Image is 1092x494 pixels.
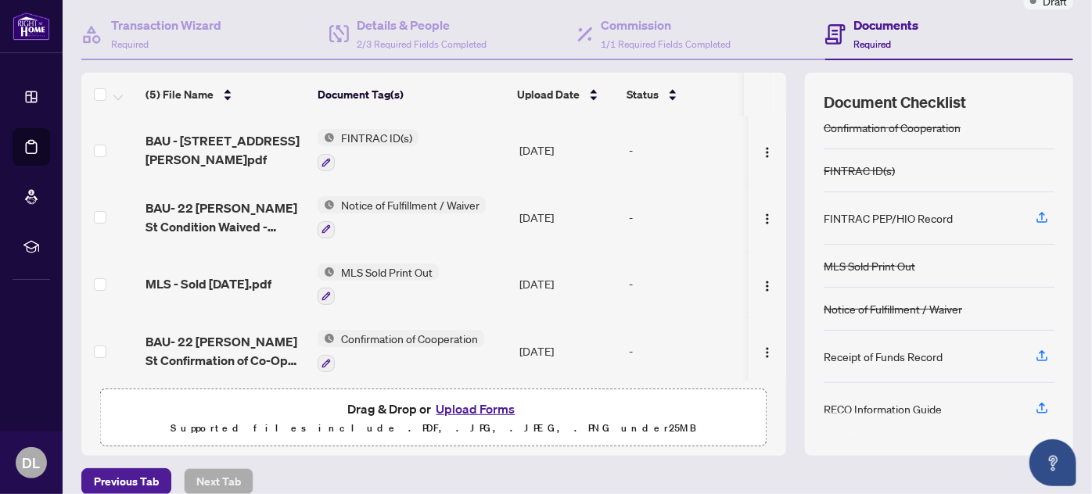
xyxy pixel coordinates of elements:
p: Supported files include .PDF, .JPG, .JPEG, .PNG under 25 MB [110,419,757,438]
div: Notice of Fulfillment / Waiver [824,300,962,317]
span: Drag & Drop or [347,399,519,419]
span: Notice of Fulfillment / Waiver [335,196,486,213]
img: Logo [761,213,774,225]
span: BAU- 22 [PERSON_NAME] St Condition Waived - SIGNED - FINAL.pdf [145,199,305,236]
div: RECO Information Guide [824,400,942,417]
span: Drag & Drop orUpload FormsSupported files include .PDF, .JPG, .JPEG, .PNG under25MB [101,389,767,447]
span: DL [23,452,41,474]
h4: Documents [853,16,918,34]
th: Upload Date [511,73,620,116]
td: [DATE] [513,184,623,251]
span: BAU- 22 [PERSON_NAME] St Confirmation of Co-Op SIGNED - FINAL.pdf [145,332,305,370]
img: Logo [761,346,774,359]
span: Upload Date [517,86,580,103]
div: - [629,209,749,226]
td: [DATE] [513,251,623,318]
span: BAU - [STREET_ADDRESS][PERSON_NAME]pdf [145,131,305,169]
button: Status IconConfirmation of Cooperation [318,330,484,372]
div: Confirmation of Cooperation [824,119,961,136]
span: Confirmation of Cooperation [335,330,484,347]
button: Upload Forms [431,399,519,419]
img: Status Icon [318,196,335,213]
button: Status IconFINTRAC ID(s) [318,129,418,171]
button: Open asap [1029,439,1076,486]
span: Previous Tab [94,469,159,494]
img: Status Icon [318,330,335,347]
div: - [629,275,749,292]
span: Required [853,38,891,50]
button: Logo [755,205,780,230]
h4: Details & People [357,16,487,34]
div: - [629,342,749,360]
img: Logo [761,280,774,292]
img: Status Icon [318,129,335,146]
button: Logo [755,138,780,163]
div: MLS Sold Print Out [824,257,915,274]
td: [DATE] [513,317,623,385]
button: Logo [755,338,780,363]
td: [DATE] [513,116,623,184]
button: Status IconNotice of Fulfillment / Waiver [318,196,486,238]
span: 1/1 Required Fields Completed [601,38,731,50]
img: Status Icon [318,263,335,281]
span: FINTRAC ID(s) [335,129,418,146]
div: FINTRAC PEP/HIO Record [824,209,953,227]
span: (5) File Name [145,86,214,103]
img: logo [13,12,50,41]
button: Status IconMLS Sold Print Out [318,263,439,306]
span: Required [111,38,149,50]
span: Document Checklist [824,91,966,113]
div: Receipt of Funds Record [824,348,943,365]
span: Status [627,86,659,103]
span: MLS Sold Print Out [335,263,439,281]
h4: Commission [601,16,731,34]
h4: Transaction Wizard [111,16,221,34]
div: - [629,141,749,159]
button: Logo [755,271,780,296]
th: (5) File Name [139,73,311,116]
span: 2/3 Required Fields Completed [357,38,487,50]
div: FINTRAC ID(s) [824,162,895,179]
span: MLS - Sold [DATE].pdf [145,274,271,293]
th: Status [620,73,753,116]
th: Document Tag(s) [311,73,511,116]
img: Logo [761,146,774,159]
